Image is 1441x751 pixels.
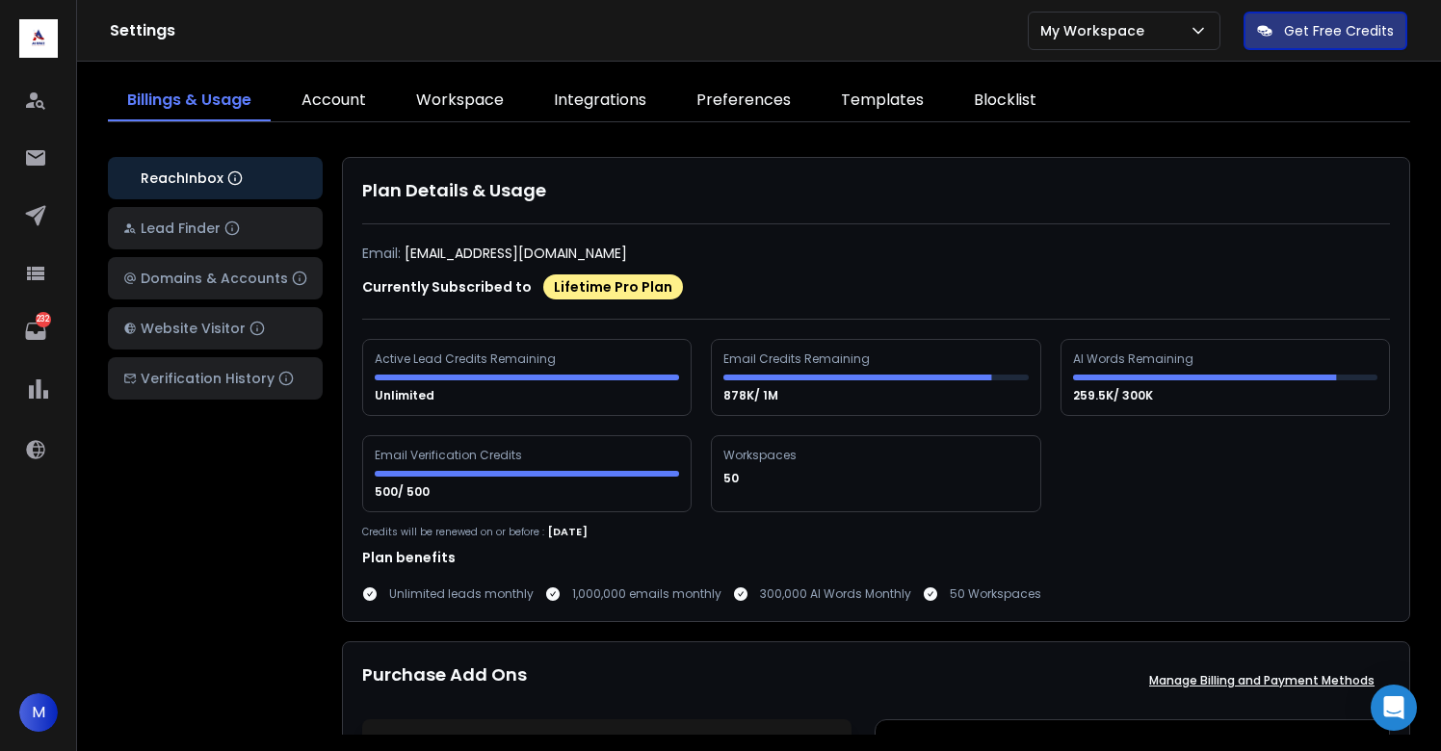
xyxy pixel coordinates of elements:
p: 259.5K/ 300K [1073,388,1156,403]
p: Get Free Credits [1284,21,1394,40]
p: Manage Billing and Payment Methods [1149,673,1375,688]
button: Manage Billing and Payment Methods [1134,661,1390,700]
a: Templates [822,81,943,121]
p: 1,000,000 emails monthly [572,586,721,602]
p: Unlimited leads monthly [389,586,534,602]
p: 878K/ 1M [723,388,781,403]
button: Verification History [108,357,323,400]
div: Open Intercom Messenger [1371,685,1417,731]
p: [EMAIL_ADDRESS][DOMAIN_NAME] [405,244,627,263]
button: ReachInbox [108,157,323,199]
h1: Settings [110,19,1028,42]
p: 500/ 500 [375,484,432,500]
p: [DATE] [548,524,588,540]
a: Account [282,81,385,121]
div: Email Credits Remaining [723,351,873,367]
p: 50 [723,471,742,486]
div: Active Lead Credits Remaining [375,351,559,367]
button: Website Visitor [108,307,323,350]
p: 232 [36,312,51,327]
a: 232 [16,312,55,350]
h1: Plan benefits [362,548,1390,567]
h1: Purchase Add Ons [362,661,527,700]
a: Blocklist [955,81,1056,121]
a: Workspace [397,81,523,121]
a: Preferences [677,81,810,121]
p: 300,000 AI Words Monthly [760,586,911,602]
button: Get Free Credits [1244,12,1407,50]
div: Workspaces [723,448,799,463]
a: Billings & Usage [108,81,271,121]
p: 50 Workspaces [950,586,1041,602]
div: Lifetime Pro Plan [543,274,683,299]
p: Credits will be renewed on or before : [362,525,544,539]
button: M [19,693,58,732]
p: Email: [362,244,401,263]
h1: Plan Details & Usage [362,177,1390,204]
a: Integrations [535,81,666,121]
div: AI Words Remaining [1073,351,1196,367]
p: My Workspace [1040,21,1152,40]
img: logo [19,19,58,58]
p: Currently Subscribed to [362,277,532,297]
button: Domains & Accounts [108,257,323,299]
img: logo [123,171,137,185]
button: Lead Finder [108,207,323,249]
div: Email Verification Credits [375,448,525,463]
p: Unlimited [375,388,437,403]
